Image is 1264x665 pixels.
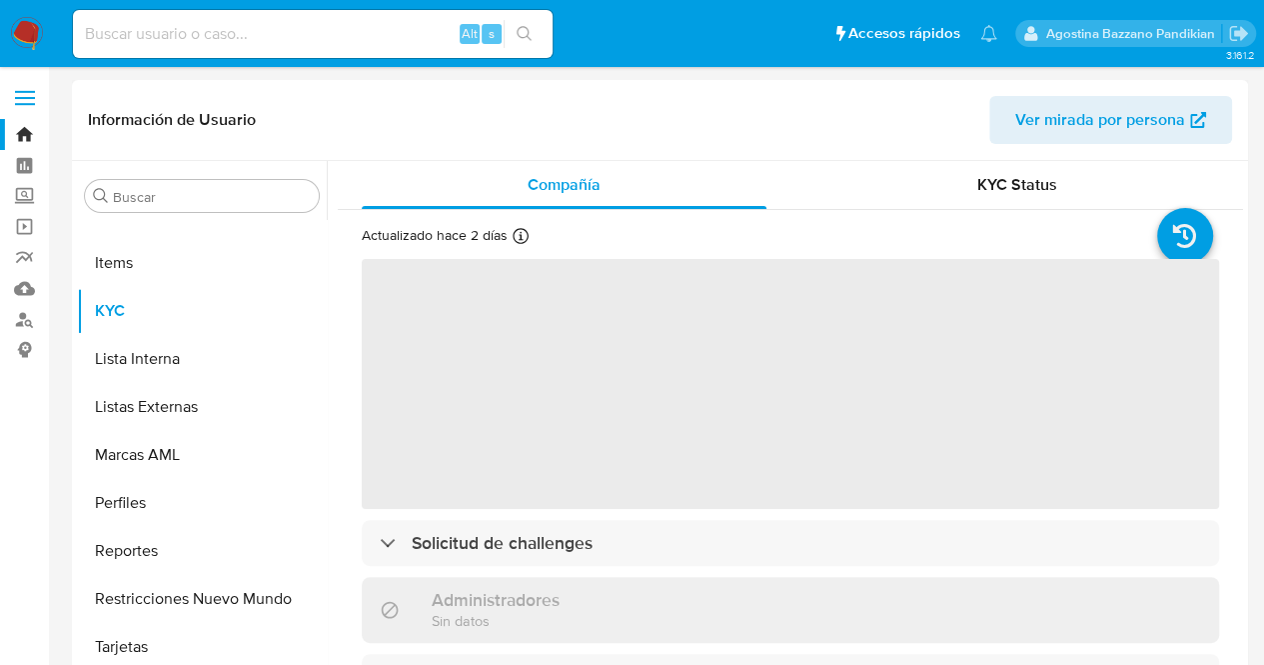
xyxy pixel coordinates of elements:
span: ‌ [362,259,1219,509]
span: Compañía [528,173,601,196]
button: Lista Interna [77,335,327,383]
button: KYC [77,287,327,335]
h1: Información de Usuario [88,110,256,130]
button: Buscar [93,188,109,204]
p: Sin datos [432,611,560,630]
p: agostina.bazzano@mercadolibre.com [1045,24,1221,43]
button: Marcas AML [77,431,327,479]
h3: Administradores [432,589,560,611]
div: Solicitud de challenges [362,520,1219,566]
input: Buscar usuario o caso... [73,21,553,47]
div: AdministradoresSin datos [362,577,1219,642]
button: Ver mirada por persona [989,96,1232,144]
button: Reportes [77,527,327,575]
button: Listas Externas [77,383,327,431]
span: Ver mirada por persona [1015,96,1185,144]
p: Actualizado hace 2 días [362,226,508,245]
span: Accesos rápidos [848,23,960,44]
a: Salir [1228,23,1249,44]
a: Notificaciones [980,25,997,42]
button: Items [77,239,327,287]
input: Buscar [113,188,311,206]
h3: Solicitud de challenges [412,532,593,554]
span: Alt [462,24,478,43]
button: Perfiles [77,479,327,527]
span: KYC Status [977,173,1057,196]
span: s [489,24,495,43]
button: search-icon [504,20,545,48]
button: Restricciones Nuevo Mundo [77,575,327,623]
